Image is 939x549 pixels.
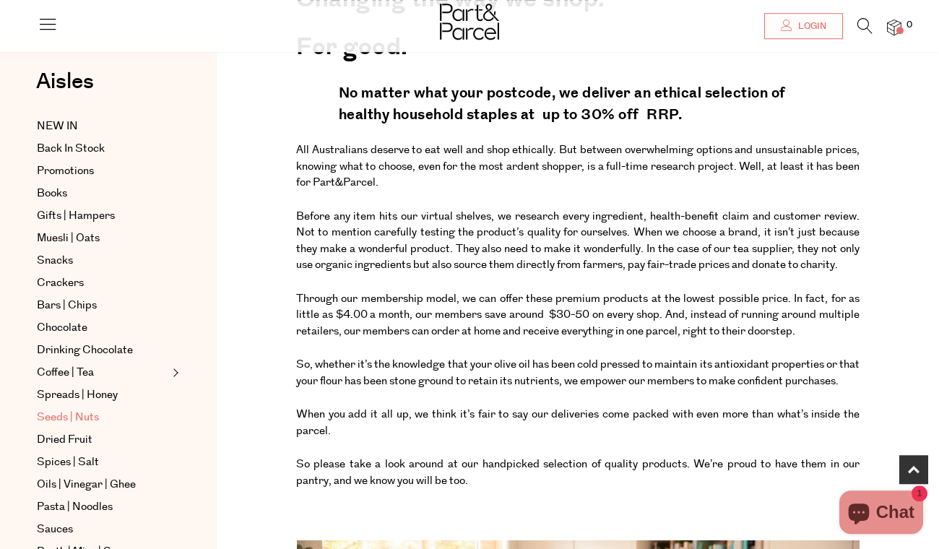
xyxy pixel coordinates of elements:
[296,451,860,494] p: So please take a look around at our handpicked selection of quality products. We’re proud to have...
[37,498,113,516] span: Pasta | Noodles
[37,185,67,202] span: Books
[37,409,168,426] a: Seeds | Nuts
[37,297,168,314] a: Bars | Chips
[37,431,168,449] a: Dried Fruit
[440,4,499,40] img: Part&Parcel
[887,20,901,35] a: 0
[37,319,168,337] a: Chocolate
[37,319,87,337] span: Chocolate
[296,137,860,196] p: All Australians deserve to eat well and shop ethically. But between overwhelming options and unsu...
[36,66,94,98] span: Aisles
[36,71,94,107] a: Aisles
[339,75,818,137] h4: No matter what your postcode, we deliver an ethical selection of healthy household staples at up ...
[37,386,168,404] a: Spreads | Honey
[37,409,99,426] span: Seeds | Nuts
[795,20,826,33] span: Login
[37,364,94,381] span: Coffee | Tea
[37,498,168,516] a: Pasta | Noodles
[37,185,168,202] a: Books
[37,140,168,157] a: Back In Stock
[296,352,860,394] p: So, whether it’s the knowledge that your olive oil has been cold pressed to maintain its antioxid...
[37,521,73,538] span: Sauces
[37,342,168,359] a: Drinking Chocolate
[835,490,927,537] inbox-online-store-chat: Shopify online store chat
[37,454,168,471] a: Spices | Salt
[37,230,100,247] span: Muesli | Oats
[296,204,860,279] p: Before any item hits our virtual shelves, we research every ingredient, health-benefit claim and ...
[37,364,168,381] a: Coffee | Tea
[37,297,97,314] span: Bars | Chips
[37,274,168,292] a: Crackers
[37,207,168,225] a: Gifts | Hampers
[903,19,916,32] span: 0
[37,252,168,269] a: Snacks
[37,140,105,157] span: Back In Stock
[37,163,94,180] span: Promotions
[296,402,860,444] p: When you add it all up, we think it’s fair to say our deliveries come packed with even more than ...
[296,286,860,345] p: Through our membership model, we can offer these premium products at the lowest possible price. I...
[37,118,78,135] span: NEW IN
[37,476,136,493] span: Oils | Vinegar | Ghee
[37,454,99,471] span: Spices | Salt
[37,207,115,225] span: Gifts | Hampers
[37,230,168,247] a: Muesli | Oats
[37,163,168,180] a: Promotions
[169,364,179,381] button: Expand/Collapse Coffee | Tea
[37,342,133,359] span: Drinking Chocolate
[37,252,73,269] span: Snacks
[764,13,843,39] a: Login
[37,386,118,404] span: Spreads | Honey
[37,521,168,538] a: Sauces
[37,118,168,135] a: NEW IN
[37,431,92,449] span: Dried Fruit
[37,274,84,292] span: Crackers
[37,476,168,493] a: Oils | Vinegar | Ghee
